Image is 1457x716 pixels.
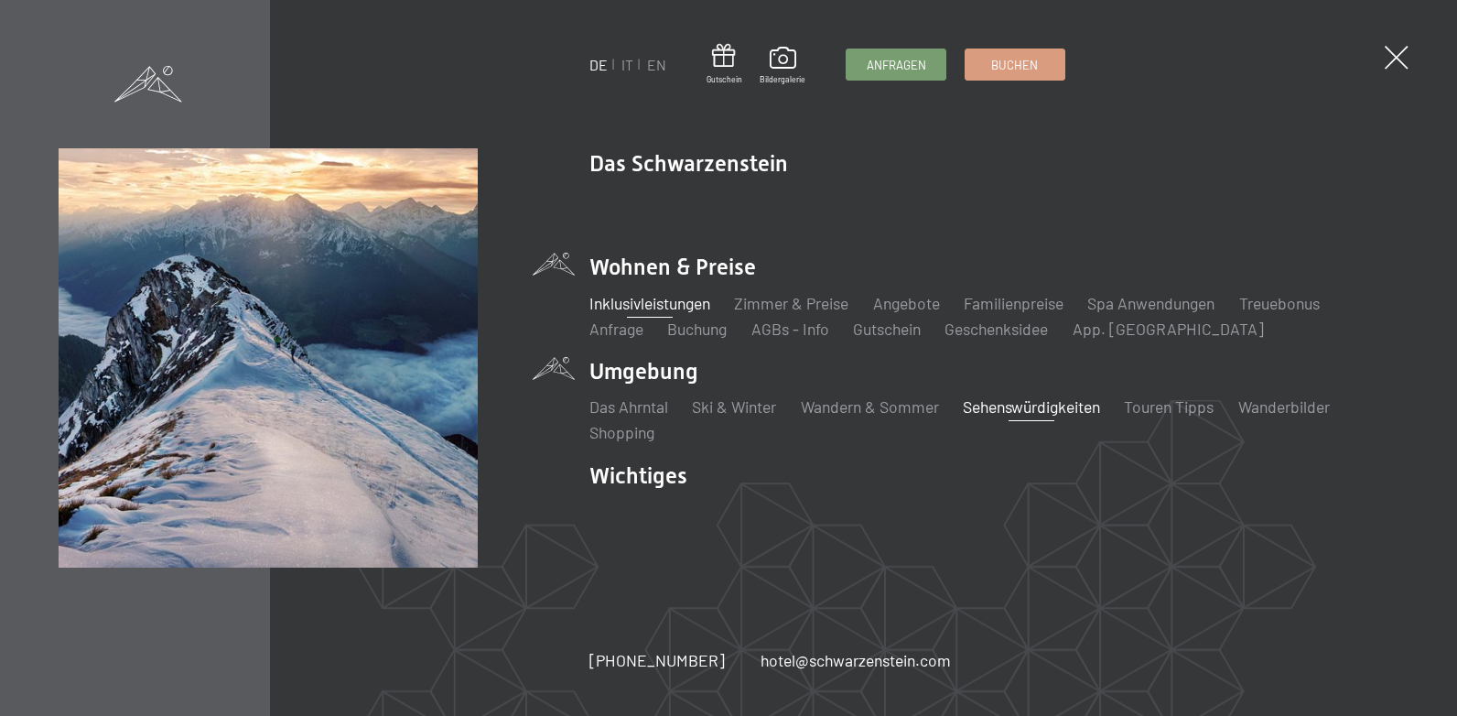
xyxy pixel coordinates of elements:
[734,293,848,313] a: Zimmer & Preise
[847,49,945,80] a: Anfragen
[944,319,1048,339] a: Geschenksidee
[667,319,727,339] a: Buchung
[707,74,742,85] span: Gutschein
[589,650,725,670] span: [PHONE_NUMBER]
[692,396,776,417] a: Ski & Winter
[1238,396,1330,417] a: Wanderbilder
[760,47,805,85] a: Bildergalerie
[991,57,1038,73] span: Buchen
[760,649,950,672] a: hotel@schwarzenstein.com
[1073,319,1264,339] a: App. [GEOGRAPHIC_DATA]
[589,319,643,339] a: Anfrage
[750,319,828,339] a: AGBs - Info
[760,74,805,85] span: Bildergalerie
[963,396,1100,417] a: Sehenswürdigkeiten
[589,396,668,417] a: Das Ahrntal
[965,49,1063,80] a: Buchen
[647,56,666,73] a: EN
[589,649,725,672] a: [PHONE_NUMBER]
[867,57,926,73] span: Anfragen
[1239,293,1320,313] a: Treuebonus
[589,293,710,313] a: Inklusivleistungen
[589,56,608,73] a: DE
[800,396,938,417] a: Wandern & Sommer
[1087,293,1214,313] a: Spa Anwendungen
[853,319,921,339] a: Gutschein
[872,293,939,313] a: Angebote
[707,44,742,85] a: Gutschein
[589,422,654,442] a: Shopping
[1124,396,1214,417] a: Touren Tipps
[621,56,633,73] a: IT
[964,293,1063,313] a: Familienpreise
